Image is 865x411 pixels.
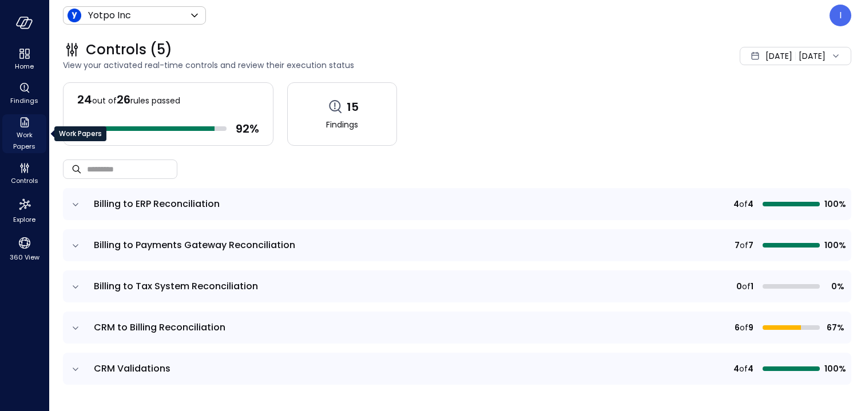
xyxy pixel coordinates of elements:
[839,9,842,22] p: I
[63,59,571,71] span: View your activated real-time controls and review their execution status
[94,362,170,375] span: CRM Validations
[739,198,748,210] span: of
[287,82,397,146] a: 15Findings
[739,362,748,375] span: of
[236,121,259,136] span: 92 %
[94,280,258,293] span: Billing to Tax System Reconciliation
[824,362,844,375] span: 100%
[2,114,46,153] div: Work Papers
[824,239,844,252] span: 100%
[830,5,851,26] div: Ivailo Emanuilov
[824,280,844,293] span: 0%
[70,240,81,252] button: expand row
[70,199,81,210] button: expand row
[88,9,131,22] p: Yotpo Inc
[748,362,753,375] span: 4
[742,280,751,293] span: of
[54,126,106,141] div: Work Papers
[748,198,753,210] span: 4
[94,321,225,334] span: CRM to Billing Reconciliation
[2,46,46,73] div: Home
[70,364,81,375] button: expand row
[70,322,81,334] button: expand row
[2,194,46,226] div: Explore
[751,280,753,293] span: 1
[11,175,38,186] span: Controls
[326,118,358,131] span: Findings
[2,160,46,187] div: Controls
[15,61,34,72] span: Home
[10,95,38,106] span: Findings
[824,198,844,210] span: 100%
[736,280,742,293] span: 0
[94,197,220,210] span: Billing to ERP Reconciliation
[765,50,792,62] span: [DATE]
[130,95,180,106] span: rules passed
[740,239,748,252] span: of
[68,9,81,22] img: Icon
[94,238,295,252] span: Billing to Payments Gateway Reconciliation
[733,362,739,375] span: 4
[735,239,740,252] span: 7
[735,321,740,334] span: 6
[748,239,753,252] span: 7
[748,321,753,334] span: 9
[70,281,81,293] button: expand row
[2,80,46,107] div: Findings
[77,91,92,107] span: 24
[10,252,39,263] span: 360 View
[13,214,35,225] span: Explore
[2,233,46,264] div: 360 View
[117,91,130,107] span: 26
[7,129,42,152] span: Work Papers
[347,99,359,114] span: 15
[740,321,748,334] span: of
[733,198,739,210] span: 4
[86,41,172,59] span: Controls (5)
[824,321,844,334] span: 67%
[92,95,117,106] span: out of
